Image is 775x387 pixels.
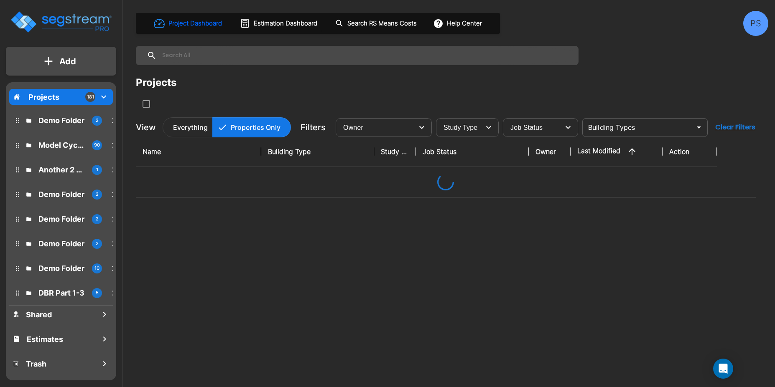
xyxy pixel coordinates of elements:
th: Job Status [416,137,529,167]
th: Building Type [261,137,374,167]
p: 2 [96,240,99,247]
div: Projects [136,75,176,90]
button: Open [693,121,705,133]
p: Demo Folder [38,115,85,126]
button: SelectAll [138,96,155,112]
p: Demo Folder [38,189,85,200]
p: 5 [96,289,99,296]
div: Select [438,116,480,139]
p: 90 [94,142,100,149]
th: Action [663,137,717,167]
h1: Project Dashboard [168,19,222,28]
button: Help Center [431,15,485,31]
button: Estimation Dashboard [237,15,322,32]
div: Select [337,116,413,139]
p: Everything [173,122,208,132]
p: 10 [94,265,99,272]
button: Everything [163,117,213,137]
div: Select [505,116,560,139]
p: 1 [96,166,98,173]
button: Project Dashboard [150,14,227,33]
p: Filters [301,121,326,134]
h1: Estimation Dashboard [254,19,317,28]
p: Demo Folder [38,238,85,249]
button: Properties Only [212,117,291,137]
p: 181 [87,94,94,101]
button: Add [6,49,116,73]
th: Last Modified [571,137,663,167]
th: Owner [529,137,571,167]
p: View [136,121,156,134]
span: Job Status [510,124,543,131]
p: Projects [28,91,59,103]
p: Properties Only [231,122,280,132]
span: Owner [343,124,363,131]
p: 2 [96,191,99,198]
button: Search RS Means Costs [332,15,421,32]
p: 2 [96,117,99,124]
p: Demo Folder [38,263,85,274]
div: PS [743,11,768,36]
div: Platform [163,117,291,137]
h1: Trash [26,358,46,369]
div: Open Intercom Messenger [713,359,733,379]
h1: Estimates [27,334,63,345]
input: Search All [157,46,574,65]
p: DBR Part 1-3 [38,287,85,298]
th: Name [136,137,261,167]
th: Study Type [374,137,416,167]
p: Model Cycling [38,139,85,151]
input: Building Types [585,121,691,133]
p: Add [59,55,76,68]
p: Another 2 project [38,164,85,175]
img: Logo [10,10,112,34]
button: Clear Filters [712,119,759,136]
h1: Search RS Means Costs [347,19,417,28]
p: 2 [96,215,99,223]
h1: Shared [26,309,52,320]
span: Study Type [444,124,477,131]
p: Demo Folder [38,213,85,225]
